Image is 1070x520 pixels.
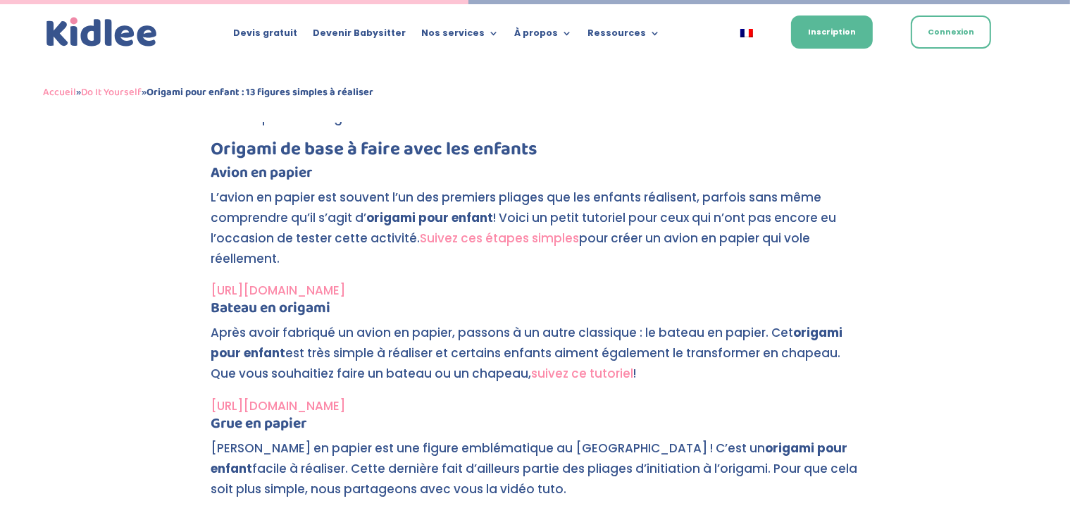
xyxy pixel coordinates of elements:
[514,28,572,44] a: À propos
[911,16,991,49] a: Connexion
[532,365,634,382] a: suivez ce tutoriel
[147,84,373,101] strong: Origami pour enfant : 13 figures simples à réaliser
[211,301,859,323] h4: Bateau en origami
[313,28,406,44] a: Devenir Babysitter
[43,84,373,101] span: » »
[43,84,76,101] a: Accueil
[43,14,161,51] img: logo_kidlee_bleu
[421,230,580,247] a: Suivez ces étapes simples
[587,28,660,44] a: Ressources
[81,84,142,101] a: Do It Yourself
[740,29,753,37] img: Français
[211,166,859,187] h4: Avion en papier
[233,28,297,44] a: Devis gratuit
[367,209,494,226] strong: origami pour enfant
[211,187,859,281] p: L’avion en papier est souvent l’un des premiers pliages que les enfants réalisent, parfois sans m...
[791,16,873,49] a: Inscription
[211,140,859,166] h3: Origami de base à faire avec les enfants
[211,397,346,414] a: [URL][DOMAIN_NAME]
[211,438,859,512] p: [PERSON_NAME] en papier est une figure emblématique au [GEOGRAPHIC_DATA] ! C’est un facile à réal...
[211,282,346,299] a: [URL][DOMAIN_NAME]
[421,28,499,44] a: Nos services
[211,323,859,396] p: Après avoir fabriqué un avion en papier, passons à un autre classique : le bateau en papier. Cet ...
[211,416,859,438] h4: Grue en papier
[211,440,848,477] strong: origami pour enfant
[43,14,161,51] a: Kidlee Logo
